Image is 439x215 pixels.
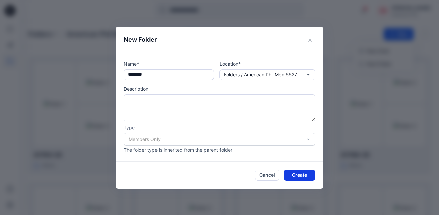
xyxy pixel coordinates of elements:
[124,85,315,92] p: Description
[124,60,214,67] p: Name*
[224,71,301,78] p: Folders / American Phil Men SS27 collection
[305,35,315,46] button: Close
[255,170,279,181] button: Cancel
[124,146,315,153] p: The folder type is inherited from the parent folder
[284,170,315,181] button: Create
[220,60,315,67] p: Location*
[124,124,315,131] p: Type
[116,27,323,52] header: New Folder
[220,69,315,80] button: Folders / American Phil Men SS27 collection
